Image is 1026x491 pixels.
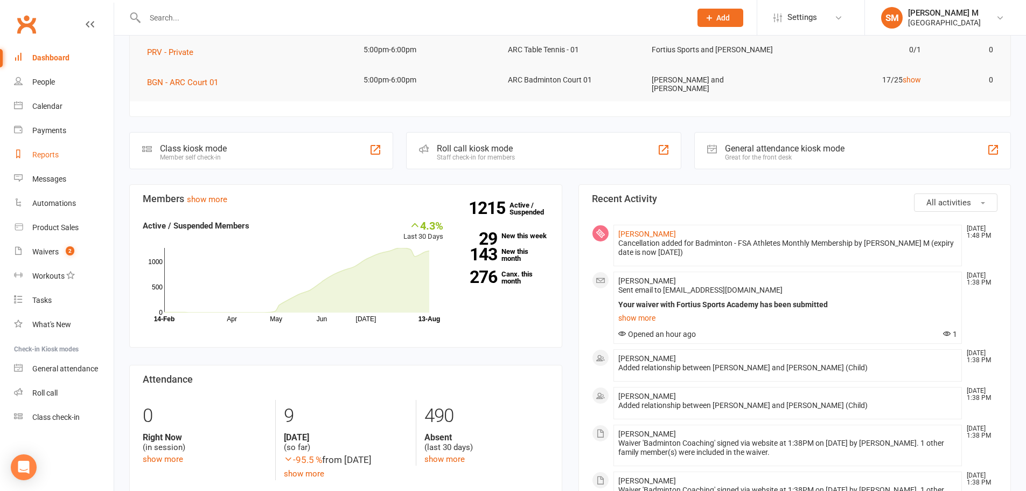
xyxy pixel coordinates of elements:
[14,94,114,119] a: Calendar
[160,143,227,154] div: Class kiosk mode
[642,37,786,63] td: Fortius Sports and [PERSON_NAME]
[147,47,193,57] span: PRV - Private
[424,432,548,453] div: (last 30 days)
[147,78,218,87] span: BGN - ARC Court 01
[14,191,114,216] a: Automations
[354,67,498,93] td: 5:00pm-6:00pm
[32,272,65,280] div: Workouts
[143,221,249,231] strong: Active / Suspended Members
[32,296,52,305] div: Tasks
[424,454,465,464] a: show more
[66,246,74,255] span: 2
[32,320,71,329] div: What's New
[469,200,509,216] strong: 1215
[284,432,408,442] strong: [DATE]
[147,46,201,59] button: PRV - Private
[903,75,921,84] a: show
[284,469,324,479] a: show more
[642,67,786,101] td: [PERSON_NAME] and [PERSON_NAME]
[618,401,958,410] div: Added relationship between [PERSON_NAME] and [PERSON_NAME] (Child)
[459,269,497,285] strong: 276
[961,472,997,486] time: [DATE] 1:38 PM
[618,230,676,238] a: [PERSON_NAME]
[32,126,66,135] div: Payments
[618,430,676,438] span: [PERSON_NAME]
[32,413,80,421] div: Class check-in
[32,53,69,62] div: Dashboard
[618,439,958,457] div: Waiver 'Badminton Coaching' signed via website at 1:38PM on [DATE] by [PERSON_NAME]. 1 other fami...
[786,67,931,93] td: 17/25
[786,37,931,63] td: 0/1
[787,5,817,30] span: Settings
[459,231,497,247] strong: 29
[943,330,957,338] span: 1
[618,354,676,363] span: [PERSON_NAME]
[284,453,408,467] div: from [DATE]
[284,432,408,453] div: (so far)
[403,219,443,231] div: 4.3%
[187,195,227,204] a: show more
[961,350,997,364] time: [DATE] 1:38 PM
[424,400,548,432] div: 490
[498,67,643,93] td: ARC Badminton Court 01
[592,193,998,204] h3: Recent Activity
[32,223,79,232] div: Product Sales
[143,400,267,432] div: 0
[14,143,114,167] a: Reports
[32,199,76,208] div: Automations
[143,374,549,385] h3: Attendance
[961,425,997,439] time: [DATE] 1:38 PM
[13,11,40,38] a: Clubworx
[618,392,676,400] span: [PERSON_NAME]
[14,288,114,313] a: Tasks
[143,432,267,442] strong: Right Now
[618,476,676,485] span: [PERSON_NAME]
[459,246,497,262] strong: 143
[147,76,226,89] button: BGN - ARC Court 01
[142,10,683,25] input: Search...
[509,193,557,224] a: 1215Active / Suspended
[14,357,114,381] a: General attendance kiosk mode
[926,198,971,208] span: All activities
[459,248,549,262] a: 143New this month
[284,400,408,432] div: 9
[908,18,981,27] div: [GEOGRAPHIC_DATA]
[32,364,98,373] div: General attendance
[618,300,958,309] div: Your waiver with Fortius Sports Academy has been submitted
[354,37,498,63] td: 5:00pm-6:00pm
[961,272,997,286] time: [DATE] 1:38 PM
[961,388,997,402] time: [DATE] 1:38 PM
[143,454,183,464] a: show more
[716,13,730,22] span: Add
[914,193,997,212] button: All activities
[14,70,114,94] a: People
[14,381,114,405] a: Roll call
[618,363,958,372] div: Added relationship between [PERSON_NAME] and [PERSON_NAME] (Child)
[32,102,62,110] div: Calendar
[32,150,59,159] div: Reports
[498,37,643,63] td: ARC Table Tennis - 01
[32,175,66,183] div: Messages
[725,154,844,161] div: Great for the front desk
[143,432,267,453] div: (in session)
[14,264,114,288] a: Workouts
[459,232,549,239] a: 29New this week
[725,143,844,154] div: General attendance kiosk mode
[437,154,515,161] div: Staff check-in for members
[14,240,114,264] a: Waivers 2
[14,313,114,337] a: What's New
[618,276,676,285] span: [PERSON_NAME]
[618,286,783,294] span: Sent email to [EMAIL_ADDRESS][DOMAIN_NAME]
[14,119,114,143] a: Payments
[424,432,548,442] strong: Absent
[143,193,549,204] h3: Members
[14,46,114,70] a: Dashboard
[618,239,958,257] div: Cancellation added for Badminton - FSA Athletes Monthly Membership by [PERSON_NAME] M (expiry dat...
[11,454,37,480] div: Open Intercom Messenger
[32,78,55,86] div: People
[160,154,227,161] div: Member self check-in
[908,8,981,18] div: [PERSON_NAME] M
[618,310,958,326] a: show more
[14,167,114,191] a: Messages
[931,67,1003,93] td: 0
